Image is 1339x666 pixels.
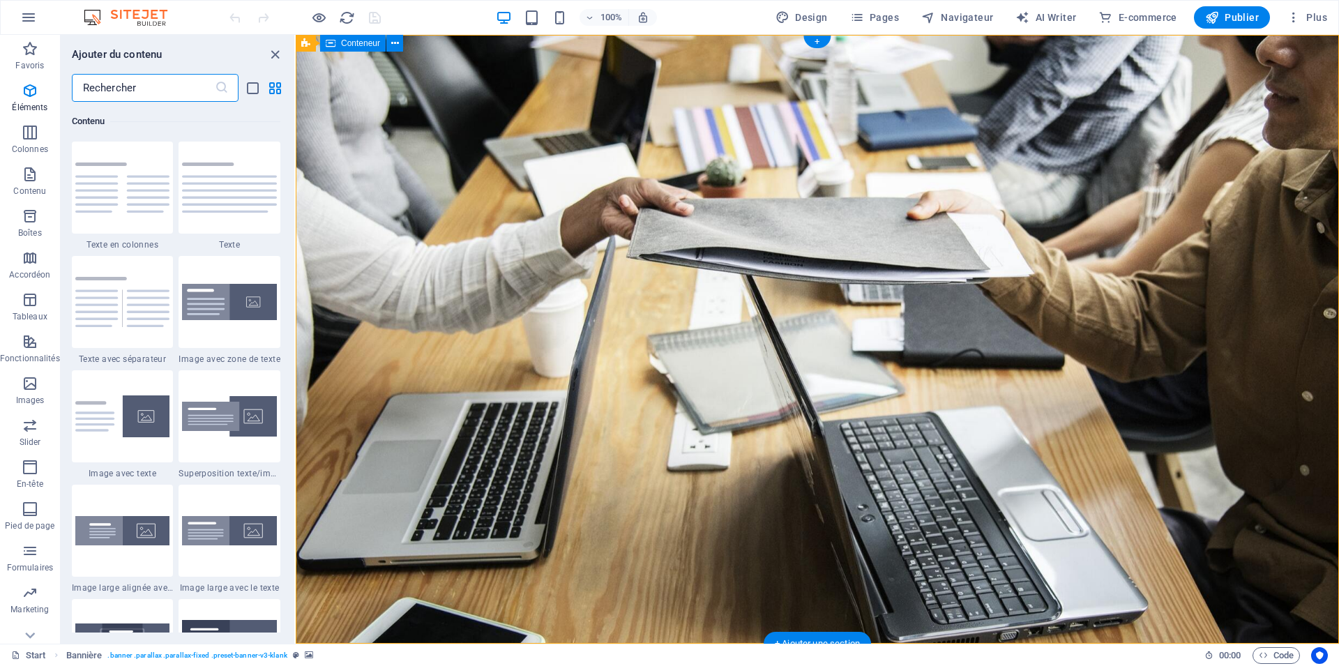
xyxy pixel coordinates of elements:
[72,113,280,130] h6: Contenu
[637,11,649,24] i: Lors du redimensionnement, ajuster automatiquement le niveau de zoom en fonction de l'appareil sé...
[339,10,355,26] i: Actualiser la page
[72,256,174,365] div: Texte avec séparateur
[66,647,103,664] span: Cliquez pour sélectionner. Double-cliquez pour modifier.
[72,142,174,250] div: Texte en colonnes
[1287,10,1327,24] span: Plus
[850,10,899,24] span: Pages
[182,516,277,545] img: wide-image-with-text.svg
[72,354,174,365] span: Texte avec séparateur
[182,284,277,320] img: image-with-text-box.svg
[179,468,280,479] span: Superposition texte/image
[15,60,44,71] p: Favoris
[921,10,993,24] span: Navigateur
[72,46,162,63] h6: Ajouter du contenu
[770,6,833,29] button: Design
[305,651,313,659] i: Cet élément contient un arrière-plan.
[12,102,47,113] p: Éléments
[20,437,41,448] p: Slider
[179,142,280,250] div: Texte
[266,46,283,63] button: close panel
[341,39,380,47] span: Conteneur
[182,162,277,213] img: text.svg
[17,478,43,490] p: En-tête
[11,647,46,664] a: Cliquez pour annuler la sélection. Double-cliquez pour ouvrir Pages.
[580,9,629,26] button: 100%
[1229,650,1231,660] span: :
[75,277,170,327] img: text-with-separator.svg
[182,396,277,436] img: text-image-overlap.svg
[13,186,46,197] p: Contenu
[600,9,623,26] h6: 100%
[1194,6,1270,29] button: Publier
[75,395,170,438] img: text-with-image-v4.svg
[179,256,280,365] div: Image avec zone de texte
[72,74,215,102] input: Rechercher
[1204,647,1241,664] h6: Durée de la session
[770,6,833,29] div: Design (Ctrl+Alt+Y)
[179,354,280,365] span: Image avec zone de texte
[75,162,170,213] img: text-in-columns.svg
[776,10,828,24] span: Design
[16,395,45,406] p: Images
[1093,6,1182,29] button: E-commerce
[12,144,48,155] p: Colonnes
[179,485,280,593] div: Image large avec le texte
[1253,647,1300,664] button: Code
[1281,6,1333,29] button: Plus
[107,647,287,664] span: . banner .parallax .parallax-fixed .preset-banner-v3-klank
[1205,10,1259,24] span: Publier
[1098,10,1177,24] span: E-commerce
[179,370,280,479] div: Superposition texte/image
[244,80,261,96] button: list-view
[13,311,47,322] p: Tableaux
[266,80,283,96] button: grid-view
[916,6,999,29] button: Navigateur
[72,370,174,479] div: Image avec texte
[1219,647,1241,664] span: 00 00
[1015,10,1076,24] span: AI Writer
[18,227,42,239] p: Boîtes
[310,9,327,26] button: Cliquez ici pour quitter le mode Aperçu et poursuivre l'édition.
[1259,647,1294,664] span: Code
[293,651,299,659] i: Cet élément est une présélection personnalisable.
[7,562,53,573] p: Formulaires
[179,582,280,593] span: Image large avec le texte
[1311,647,1328,664] button: Usercentrics
[179,239,280,250] span: Texte
[845,6,905,29] button: Pages
[72,239,174,250] span: Texte en colonnes
[764,632,871,656] div: + Ajouter une section
[75,516,170,545] img: wide-image-with-text-aligned.svg
[72,485,174,593] div: Image large alignée avec le texte
[72,468,174,479] span: Image avec texte
[72,582,174,593] span: Image large alignée avec le texte
[803,36,831,48] div: +
[80,9,185,26] img: Editor Logo
[1010,6,1082,29] button: AI Writer
[338,9,355,26] button: reload
[5,520,54,531] p: Pied de page
[66,647,313,664] nav: breadcrumb
[9,269,50,280] p: Accordéon
[10,604,49,615] p: Marketing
